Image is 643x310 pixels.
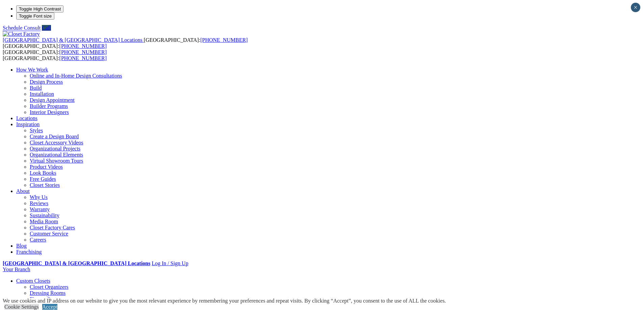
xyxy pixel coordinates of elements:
a: Cookie Settings [4,304,39,310]
a: Organizational Projects [30,146,80,151]
a: Organizational Elements [30,152,83,158]
a: Finesse Systems [30,296,65,302]
a: Closet Stories [30,182,60,188]
span: [GEOGRAPHIC_DATA]: [GEOGRAPHIC_DATA]: [3,37,248,49]
span: Toggle High Contrast [19,6,61,11]
a: Schedule Consult [3,25,41,31]
span: [GEOGRAPHIC_DATA]: [GEOGRAPHIC_DATA]: [3,49,107,61]
a: Product Videos [30,164,63,170]
a: Online and In-Home Design Consultations [30,73,122,79]
a: [PHONE_NUMBER] [59,55,107,61]
button: Close [631,3,640,12]
a: Call [42,25,51,31]
a: Dressing Rooms [30,290,65,296]
span: Toggle Font size [19,13,52,19]
a: [PHONE_NUMBER] [59,43,107,49]
button: Toggle High Contrast [16,5,63,12]
img: Closet Factory [3,31,40,37]
a: Interior Designers [30,109,69,115]
a: Careers [30,237,46,243]
a: Design Appointment [30,97,75,103]
a: Virtual Showroom Tours [30,158,83,164]
a: Why Us [30,194,48,200]
a: Custom Closets [16,278,50,284]
a: Closet Accessory Videos [30,140,83,145]
a: Design Process [30,79,63,85]
div: We use cookies and IP address on our website to give you the most relevant experience by remember... [3,298,446,304]
a: Closet Organizers [30,284,69,290]
a: Styles [30,128,43,133]
a: [PHONE_NUMBER] [59,49,107,55]
a: Accept [42,304,57,310]
a: Log In / Sign Up [152,260,188,266]
a: Locations [16,115,37,121]
a: Build [30,85,42,91]
a: [GEOGRAPHIC_DATA] & [GEOGRAPHIC_DATA] Locations [3,260,150,266]
a: Create a Design Board [30,134,79,139]
a: Free Guides [30,176,56,182]
a: Your Branch [3,266,30,272]
a: How We Work [16,67,48,73]
a: Media Room [30,219,58,224]
a: [PHONE_NUMBER] [200,37,247,43]
button: Toggle Font size [16,12,54,20]
a: Look Books [30,170,56,176]
a: Franchising [16,249,42,255]
a: [GEOGRAPHIC_DATA] & [GEOGRAPHIC_DATA] Locations [3,37,144,43]
a: Inspiration [16,121,39,127]
a: Installation [30,91,54,97]
span: [GEOGRAPHIC_DATA] & [GEOGRAPHIC_DATA] Locations [3,37,142,43]
a: About [16,188,30,194]
a: Builder Programs [30,103,68,109]
a: Warranty [30,206,50,212]
a: Blog [16,243,27,249]
a: Sustainability [30,213,59,218]
a: Customer Service [30,231,68,236]
a: Reviews [30,200,48,206]
a: Closet Factory Cares [30,225,75,230]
